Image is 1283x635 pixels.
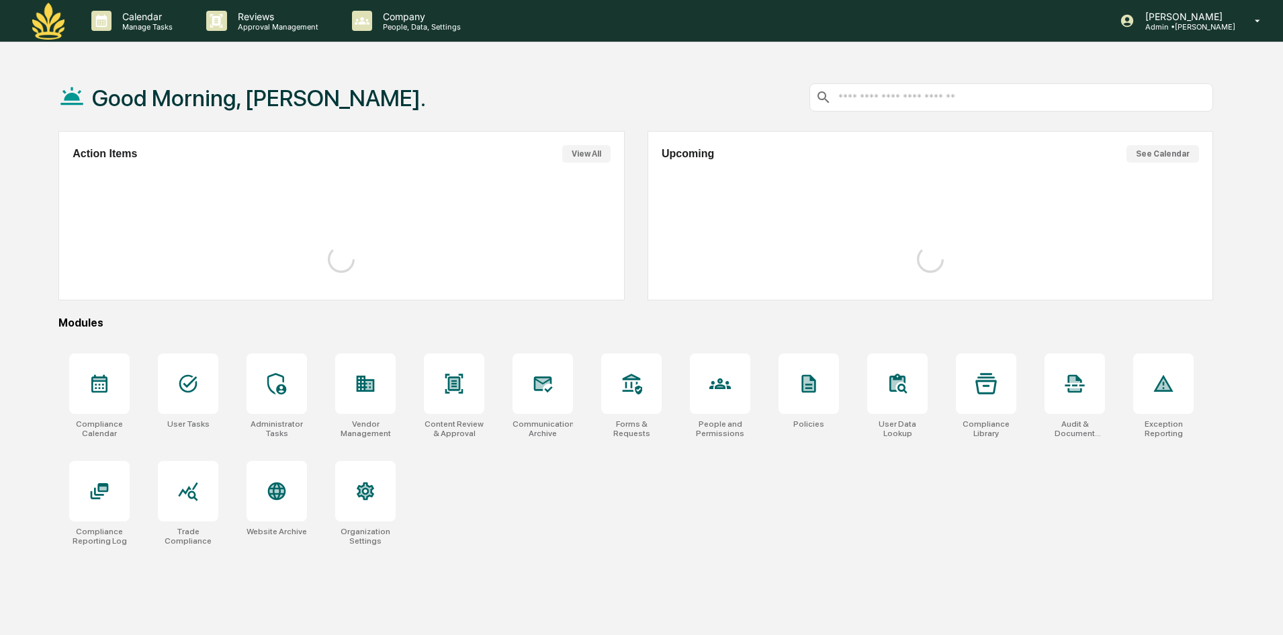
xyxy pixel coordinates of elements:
h1: Good Morning, [PERSON_NAME]. [92,85,426,112]
p: Company [372,11,468,22]
div: Compliance Calendar [69,419,130,438]
div: Forms & Requests [601,419,662,438]
div: User Data Lookup [867,419,928,438]
div: Content Review & Approval [424,419,484,438]
p: Reviews [227,11,325,22]
div: Communications Archive [513,419,573,438]
p: Calendar [112,11,179,22]
h2: Upcoming [662,148,714,160]
div: Vendor Management [335,419,396,438]
img: logo [32,3,64,40]
div: Exception Reporting [1133,419,1194,438]
p: Manage Tasks [112,22,179,32]
p: Admin • [PERSON_NAME] [1135,22,1235,32]
div: Compliance Reporting Log [69,527,130,546]
div: People and Permissions [690,419,750,438]
button: View All [562,145,611,163]
h2: Action Items [73,148,137,160]
div: Compliance Library [956,419,1016,438]
div: Modules [58,316,1213,329]
div: Administrator Tasks [247,419,307,438]
div: Organization Settings [335,527,396,546]
div: User Tasks [167,419,210,429]
button: See Calendar [1126,145,1199,163]
div: Policies [793,419,824,429]
div: Website Archive [247,527,307,536]
p: People, Data, Settings [372,22,468,32]
p: [PERSON_NAME] [1135,11,1235,22]
div: Audit & Document Logs [1045,419,1105,438]
p: Approval Management [227,22,325,32]
div: Trade Compliance [158,527,218,546]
